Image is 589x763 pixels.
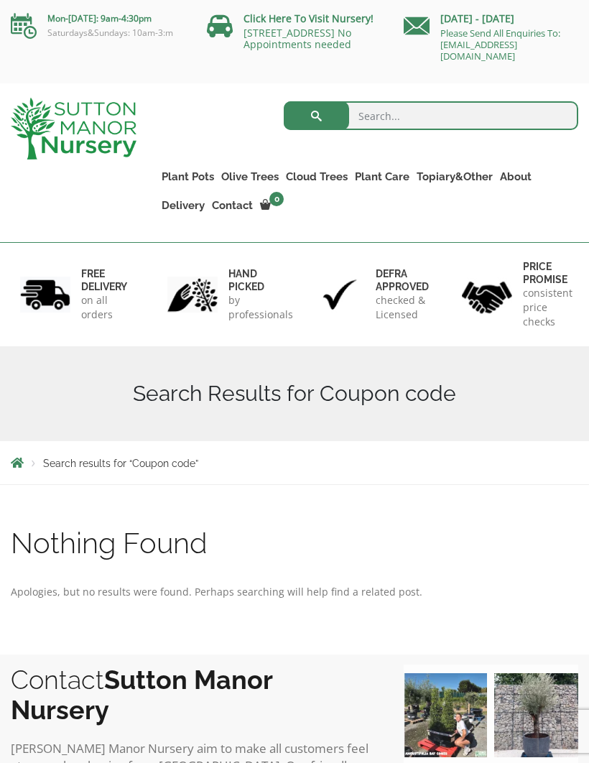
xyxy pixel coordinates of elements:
[494,673,578,757] img: A beautiful multi-stem Spanish Olive tree potted in our luxurious fibre clay pots 😍😍
[523,260,572,286] h6: Price promise
[81,293,127,322] p: on all orders
[81,267,127,293] h6: FREE DELIVERY
[11,98,136,159] img: logo
[282,167,351,187] a: Cloud Trees
[20,277,70,313] img: 1.jpg
[376,293,429,322] p: checked & Licensed
[11,528,578,558] h1: Nothing Found
[244,11,374,25] a: Click Here To Visit Nursery!
[376,267,429,293] h6: Defra approved
[256,195,288,216] a: 0
[11,10,185,27] p: Mon-[DATE]: 9am-4:30pm
[523,286,572,329] p: consistent price checks
[269,192,284,206] span: 0
[404,673,488,757] img: Our elegant & picturesque Angustifolia Cones are an exquisite addition to your Bay Tree collectio...
[315,277,365,313] img: 3.jpg
[43,458,198,469] span: Search results for “Coupon code”
[11,665,375,725] h2: Contact
[158,167,218,187] a: Plant Pots
[228,267,293,293] h6: hand picked
[218,167,282,187] a: Olive Trees
[244,26,351,51] a: [STREET_ADDRESS] No Appointments needed
[440,27,560,63] a: Please Send All Enquiries To: [EMAIL_ADDRESS][DOMAIN_NAME]
[351,167,413,187] a: Plant Care
[11,665,272,725] b: Sutton Manor Nursery
[496,167,535,187] a: About
[208,195,256,216] a: Contact
[228,293,293,322] p: by professionals
[158,195,208,216] a: Delivery
[11,27,185,39] p: Saturdays&Sundays: 10am-3:m
[462,272,512,316] img: 4.jpg
[413,167,496,187] a: Topiary&Other
[404,10,578,27] p: [DATE] - [DATE]
[11,457,578,468] nav: Breadcrumbs
[167,277,218,313] img: 2.jpg
[11,583,578,601] p: Apologies, but no results were found. Perhaps searching will help find a related post.
[11,381,578,407] h1: Search Results for Coupon code
[284,101,578,130] input: Search...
